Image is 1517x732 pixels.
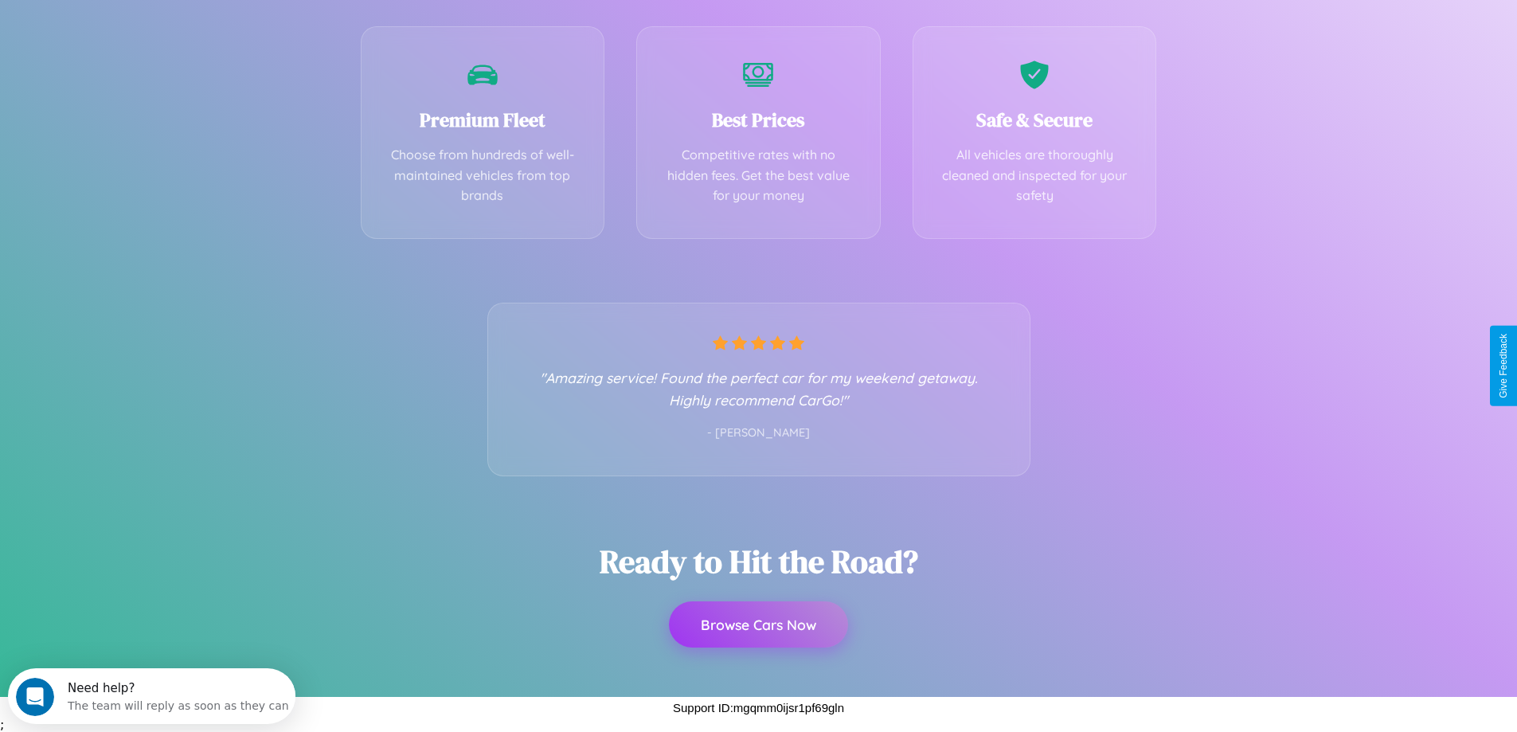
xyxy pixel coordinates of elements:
[669,601,848,648] button: Browse Cars Now
[385,107,581,133] h3: Premium Fleet
[600,540,918,583] h2: Ready to Hit the Road?
[937,107,1132,133] h3: Safe & Secure
[60,14,281,26] div: Need help?
[60,26,281,43] div: The team will reply as soon as they can
[661,145,856,206] p: Competitive rates with no hidden fees. Get the best value for your money
[16,678,54,716] iframe: Intercom live chat
[673,697,844,718] p: Support ID: mgqmm0ijsr1pf69gln
[520,423,998,444] p: - [PERSON_NAME]
[1498,334,1509,398] div: Give Feedback
[937,145,1132,206] p: All vehicles are thoroughly cleaned and inspected for your safety
[520,366,998,411] p: "Amazing service! Found the perfect car for my weekend getaway. Highly recommend CarGo!"
[6,6,296,50] div: Open Intercom Messenger
[385,145,581,206] p: Choose from hundreds of well-maintained vehicles from top brands
[8,668,295,724] iframe: Intercom live chat discovery launcher
[661,107,856,133] h3: Best Prices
